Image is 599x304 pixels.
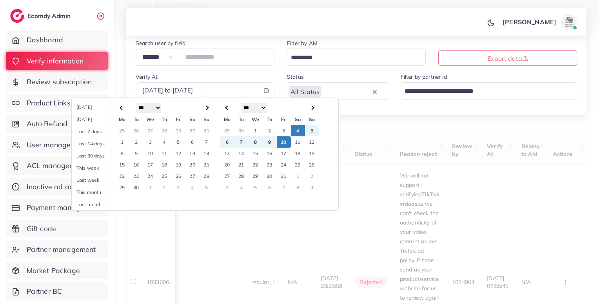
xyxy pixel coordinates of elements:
[220,159,234,170] td: 20
[27,77,92,87] span: Review subscription
[263,159,277,170] td: 23
[373,87,377,96] button: Clear Selected
[249,136,263,148] td: 8
[10,9,24,23] img: logo
[200,114,214,125] th: Su
[72,186,127,198] li: This month
[6,52,108,70] a: Verify information
[115,136,129,148] td: 1
[10,9,73,23] a: logoEcomdy Admin
[200,136,214,148] td: 7
[6,73,108,91] a: Review subscription
[6,94,108,112] a: Product Links
[200,182,214,193] td: 5
[289,86,321,98] span: All Status
[220,170,234,182] td: 27
[115,114,129,125] th: Mo
[277,182,291,193] td: 7
[277,170,291,182] td: 31
[200,170,214,182] td: 28
[277,159,291,170] td: 24
[249,170,263,182] td: 29
[185,182,200,193] td: 4
[27,56,84,66] span: Verify information
[305,136,319,148] td: 12
[220,125,234,136] td: 29
[277,148,291,159] td: 17
[220,182,234,193] td: 3
[185,114,200,125] th: Sa
[171,170,185,182] td: 26
[115,170,129,182] td: 22
[27,244,96,255] span: Partner management
[6,262,108,280] a: Market Package
[234,125,249,136] td: 30
[157,125,171,136] td: 28
[143,114,157,125] th: We
[129,159,143,170] td: 16
[6,157,108,175] a: ACL management
[200,148,214,159] td: 14
[171,148,185,159] td: 12
[438,50,577,66] button: Export data
[136,39,185,47] label: Search user by field
[142,86,193,94] span: [DATE] to [DATE]
[291,148,305,159] td: 18
[220,136,234,148] td: 6
[171,125,185,136] td: 29
[27,140,87,150] span: User management
[503,17,556,27] p: [PERSON_NAME]
[6,199,108,217] a: Payment management
[157,114,171,125] th: Th
[234,182,249,193] td: 4
[185,136,200,148] td: 6
[220,148,234,159] td: 13
[6,115,108,133] a: Auto Refund
[27,161,86,171] span: ACL management
[157,170,171,182] td: 25
[287,49,426,65] div: Search for option
[115,148,129,159] td: 8
[561,14,577,30] img: avatar
[72,198,127,210] li: Last month
[263,114,277,125] th: Th
[72,162,127,174] li: This week
[322,85,371,98] input: Search for option
[263,170,277,182] td: 30
[27,182,91,192] span: Inactive ad account
[185,170,200,182] td: 27
[287,82,388,99] div: Search for option
[27,119,68,129] span: Auto Refund
[143,125,157,136] td: 27
[143,182,157,193] td: 1
[185,125,200,136] td: 30
[200,125,214,136] td: 31
[287,39,318,47] label: Filter by AM
[220,114,234,125] th: Mo
[143,148,157,159] td: 10
[200,159,214,170] td: 21
[305,159,319,170] td: 26
[27,98,71,108] span: Product Links
[291,125,305,136] td: 4
[249,114,263,125] th: We
[157,159,171,170] td: 18
[287,73,304,81] label: Status
[6,178,108,196] a: Inactive ad account
[263,182,277,193] td: 6
[234,148,249,159] td: 14
[27,35,63,45] span: Dashboard
[277,136,291,148] td: 10
[291,159,305,170] td: 25
[234,136,249,148] td: 7
[72,150,127,162] li: Last 30 days
[185,159,200,170] td: 20
[6,31,108,49] a: Dashboard
[291,182,305,193] td: 8
[129,148,143,159] td: 9
[115,159,129,170] td: 15
[143,170,157,182] td: 24
[263,136,277,148] td: 9
[305,170,319,182] td: 2
[249,159,263,170] td: 22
